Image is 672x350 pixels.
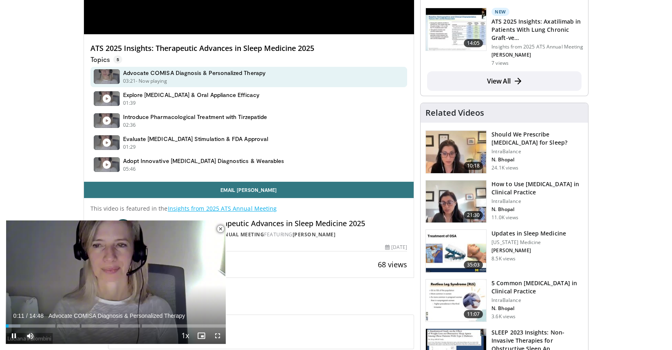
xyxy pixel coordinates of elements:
h4: Advocate COMISA Diagnosis & Personalized Therapy [123,69,266,77]
button: Fullscreen [209,328,226,344]
h4: Evaluate [MEDICAL_DATA] Stimulation & FDA Approval [123,135,269,143]
span: 10:18 [464,162,483,170]
a: View All [427,71,582,91]
span: 11:07 [464,310,483,318]
span: / [26,313,28,319]
h3: ATS 2025 Insights: Axatilimab in Patients With Lung Chronic Graft-ve… [491,18,583,42]
h3: Should We Prescribe [MEDICAL_DATA] for Sleep? [491,130,583,147]
button: Close [212,220,229,238]
h4: ATS 2025 Insights: Therapeutic Advances in Sleep Medicine 2025 [143,219,408,228]
p: 03:21 [123,77,136,85]
div: By FEATURING [143,231,408,238]
h4: Explore [MEDICAL_DATA] & Oral Appliance Efficacy [123,91,260,99]
img: e41a58fc-c8b3-4e06-accc-3dd0b2ae14cc.150x105_q85_crop-smart_upscale.jpg [426,280,486,322]
p: IntraBalance [491,148,583,155]
a: [PERSON_NAME] [293,231,336,238]
img: 1b28fd78-e194-4440-a9da-6515a7836199.150x105_q85_crop-smart_upscale.jpg [426,230,486,272]
p: N. Bhopal [491,156,583,163]
p: 3.6K views [491,313,516,320]
p: 02:36 [123,121,136,129]
a: 10:18 Should We Prescribe [MEDICAL_DATA] for Sleep? IntraBalance N. Bhopal 24.1K views [425,130,583,174]
p: [PERSON_NAME] [491,52,583,58]
div: Progress Bar [6,324,226,328]
span: 14:48 [29,313,44,319]
span: 35:03 [464,261,483,269]
span: Advocate COMISA Diagnosis & Personalized Therapy [48,312,185,319]
video-js: Video Player [6,220,226,344]
h3: Updates in Sleep Medicine [491,229,566,238]
p: Topics [90,55,122,64]
img: f7087805-6d6d-4f4e-b7c8-917543aa9d8d.150x105_q85_crop-smart_upscale.jpg [426,131,486,173]
button: Playback Rate [177,328,193,344]
a: L [113,219,133,239]
img: 662646f3-24dc-48fd-91cb-7f13467e765c.150x105_q85_crop-smart_upscale.jpg [426,181,486,223]
h4: Introduce Pharmacological Treatment with Tirzepatide [123,113,267,121]
p: This video is featured in the [90,205,408,213]
p: N. Bhopal [491,206,583,213]
span: 68 views [378,260,407,269]
h3: 5 Common [MEDICAL_DATA] in Clinical Practice [491,279,583,295]
p: 01:39 [123,99,136,107]
button: Pause [6,328,22,344]
span: Comments 0 [84,297,414,308]
a: 35:03 Updates in Sleep Medicine [US_STATE] Medicine [PERSON_NAME] 8.5K views [425,229,583,273]
h4: Related Videos [425,108,484,118]
a: Email [PERSON_NAME] [84,182,414,198]
p: 11.0K views [491,214,518,221]
img: 033b7f8b-5db8-41de-a580-4725f6dc969f.150x105_q85_crop-smart_upscale.jpg [426,8,486,51]
a: 21:30 How to Use [MEDICAL_DATA] in Clinical Practice IntraBalance N. Bhopal 11.0K views [425,180,583,223]
p: - Now playing [136,77,167,85]
h4: ATS 2025 Insights: Therapeutic Advances in Sleep Medicine 2025 [90,44,408,53]
p: 24.1K views [491,165,518,171]
span: 21:30 [464,211,483,219]
span: 5 [113,55,122,64]
p: [PERSON_NAME] [491,247,566,254]
span: 14:05 [464,39,483,47]
button: Enable picture-in-picture mode [193,328,209,344]
p: 05:46 [123,165,136,173]
span: 0:11 [13,313,24,319]
p: IntraBalance [491,297,583,304]
a: 11:07 5 Common [MEDICAL_DATA] in Clinical Practice IntraBalance N. Bhopal 3.6K views [425,279,583,322]
a: 14:05 New ATS 2025 Insights: Axatilimab in Patients With Lung Chronic Graft-ve… Insights from 202... [425,8,583,66]
p: 01:29 [123,143,136,151]
p: IntraBalance [491,198,583,205]
div: [DATE] [385,244,407,251]
h4: Adopt Innovative [MEDICAL_DATA] Diagnostics & Wearables [123,157,284,165]
p: N. Bhopal [491,305,583,312]
p: 8.5K views [491,255,516,262]
p: 7 views [491,60,509,66]
p: New [491,8,509,16]
p: [US_STATE] Medicine [491,239,566,246]
h3: How to Use [MEDICAL_DATA] in Clinical Practice [491,180,583,196]
a: Insights from 2025 ATS Annual Meeting [168,205,277,212]
img: Insights from 2025 ATS Annual Meeting [90,219,110,239]
p: Insights from 2025 ATS Annual Meeting [491,44,583,50]
button: Mute [22,328,38,344]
